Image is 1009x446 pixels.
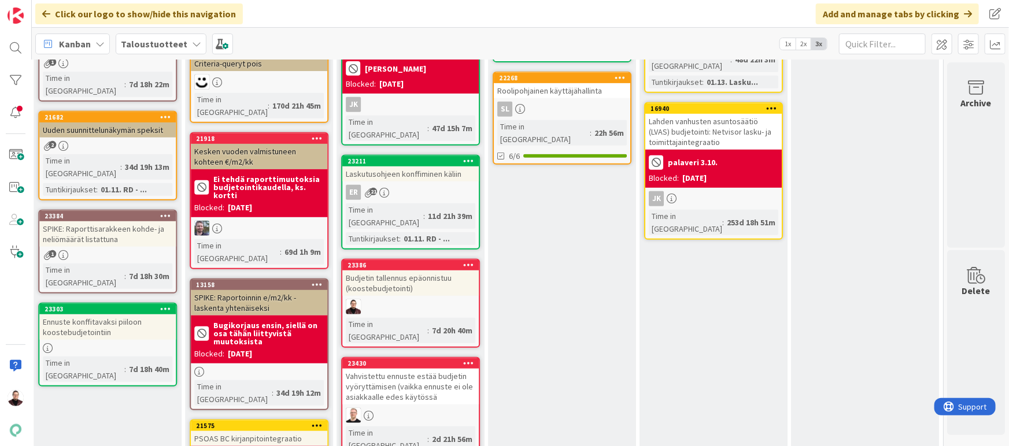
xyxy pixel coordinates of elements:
[780,38,796,50] span: 1x
[399,232,401,245] span: :
[342,270,479,296] div: Budjetin tallennus epäonnistuu (koostebudjetointi)
[49,250,56,258] span: 1
[191,431,327,446] div: PSOAS BC kirjanpitointegraatio
[45,305,176,313] div: 23303
[38,210,177,293] a: 23384SPIKE: Raporttisarakkeen kohde- ja neliömäärät listattunaTime in [GEOGRAPHIC_DATA]:7d 18h 30m
[35,3,243,24] div: Click our logo to show/hide this navigation
[645,103,782,114] div: 16940
[342,166,479,181] div: Laskutusohjeen konffiminen käliin
[839,34,926,54] input: Quick Filter...
[43,183,96,196] div: Tuntikirjaukset
[369,188,377,195] span: 21
[342,156,479,181] div: 23211Laskutusohjeen konffiminen käliin
[194,380,272,406] div: Time in [GEOGRAPHIC_DATA]
[39,122,176,137] div: Uuden suunnittelunäkymän speksit
[341,29,480,146] a: [PERSON_NAME]Blocked:[DATE]JKTime in [GEOGRAPHIC_DATA]:47d 15h 7m
[191,421,327,446] div: 21575PSOAS BC kirjanpitointegraatio
[39,314,176,340] div: Ennuste konffitavaksi piiloon koostebudjetointiin
[194,239,280,265] div: Time in [GEOGRAPHIC_DATA]
[497,102,512,117] div: sl
[280,246,282,258] span: :
[346,232,399,245] div: Tuntikirjaukset
[429,122,475,135] div: 47d 15h 7m
[702,76,704,88] span: :
[346,318,427,343] div: Time in [GEOGRAPHIC_DATA]
[98,183,150,196] div: 01.11. RD - ...
[342,358,479,404] div: 23430Vahvistettu ennuste estää budjetin vyöryttämisen (vaikka ennuste ei ole asiakkaalle edes käy...
[722,216,724,229] span: :
[190,278,328,410] a: 13158SPIKE: Raportoinnin e/m2/kk -laskenta yhtenäiseksiBugikorjaus ensin, siellä on osa tähän lii...
[346,299,361,314] img: AA
[8,390,24,406] img: AA
[816,3,979,24] div: Add and manage tabs by clicking
[191,133,327,144] div: 21918
[126,270,172,283] div: 7d 18h 30m
[269,99,324,112] div: 170d 21h 45m
[494,73,630,83] div: 22268
[39,211,176,247] div: 23384SPIKE: Raporttisarakkeen kohde- ja neliömäärät listattuna
[194,93,268,118] div: Time in [GEOGRAPHIC_DATA]
[43,72,124,97] div: Time in [GEOGRAPHIC_DATA]
[194,75,209,90] img: MH
[427,433,429,445] span: :
[651,105,782,113] div: 16940
[645,114,782,150] div: Lahden vanhusten asuntosäätiö (LVAS) budjetointi: Netvisor lasku- ja toimittajaintegraatio
[39,112,176,122] div: 21682
[45,212,176,220] div: 23384
[96,183,98,196] span: :
[493,72,631,165] a: 22268Roolipohjainen käyttäjähallintaslTime in [GEOGRAPHIC_DATA]:22h 56m6/6
[49,58,56,66] span: 1
[49,141,56,148] span: 2
[39,304,176,340] div: 23303Ennuste konffitavaksi piiloon koostebudjetointiin
[346,203,423,229] div: Time in [GEOGRAPHIC_DATA]
[121,38,187,50] b: Taloustuotteet
[191,133,327,169] div: 21918Kesken vuoden valmistuneen kohteen €/m2/kk
[39,211,176,221] div: 23384
[273,386,324,399] div: 34d 19h 12m
[191,280,327,315] div: 13158SPIKE: Raportoinnin e/m2/kk -laskenta yhtenäiseksi
[194,202,224,214] div: Blocked:
[342,299,479,314] div: AA
[122,161,172,173] div: 34d 19h 13m
[191,75,327,90] div: MH
[644,102,783,240] a: 16940Lahden vanhusten asuntosäätiö (LVAS) budjetointi: Netvisor lasku- ja toimittajaintegraatiopa...
[24,2,53,16] span: Support
[124,363,126,376] span: :
[38,111,177,200] a: 21682Uuden suunnittelunäkymän speksitTime in [GEOGRAPHIC_DATA]:34d 19h 13mTuntikirjaukset:01.11. ...
[649,191,664,206] div: JK
[191,221,327,236] div: TK
[59,37,91,51] span: Kanban
[429,324,475,337] div: 7d 20h 40m
[342,260,479,270] div: 23386
[126,78,172,91] div: 7d 18h 22m
[45,113,176,121] div: 21682
[346,185,361,200] div: ER
[649,76,702,88] div: Tuntikirjaukset
[590,127,592,139] span: :
[39,304,176,314] div: 23303
[39,112,176,137] div: 21682Uuden suunnittelunäkymän speksit
[668,158,718,166] b: palaveri 3.10.
[365,65,426,73] b: [PERSON_NAME]
[38,303,177,386] a: 23303Ennuste konffitavaksi piiloon koostebudjetointiinTime in [GEOGRAPHIC_DATA]:7d 18h 40m
[191,56,327,71] div: Criteria-queryt pois
[196,422,327,430] div: 21575
[348,261,479,269] div: 23386
[342,97,479,112] div: JK
[342,185,479,200] div: ER
[649,210,722,235] div: Time in [GEOGRAPHIC_DATA]
[196,135,327,143] div: 21918
[682,172,707,184] div: [DATE]
[962,284,990,298] div: Delete
[213,321,324,345] b: Bugikorjaus ensin, siellä on osa tähän liittyvistä muutoksista
[346,78,376,90] div: Blocked:
[348,157,479,165] div: 23211
[425,210,475,222] div: 11d 21h 39m
[8,8,24,24] img: Visit kanbanzone.com
[43,356,124,382] div: Time in [GEOGRAPHIC_DATA]
[346,97,361,112] div: JK
[341,259,480,348] a: 23386Budjetin tallennus epäonnistuu (koostebudjetointi)AATime in [GEOGRAPHIC_DATA]:7d 20h 40m
[494,83,630,98] div: Roolipohjainen käyttäjähallinta
[342,408,479,423] div: LL
[961,96,992,110] div: Archive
